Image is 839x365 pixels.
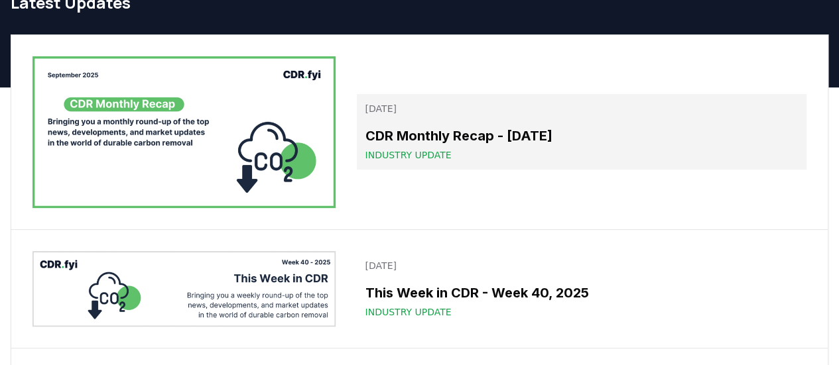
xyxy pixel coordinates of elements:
[365,102,799,115] p: [DATE]
[365,148,451,162] span: Industry Update
[365,126,799,146] h3: CDR Monthly Recap - [DATE]
[32,56,336,208] img: CDR Monthly Recap - September 2025 blog post image
[365,305,451,319] span: Industry Update
[357,251,807,327] a: [DATE]This Week in CDR - Week 40, 2025Industry Update
[32,251,336,327] img: This Week in CDR - Week 40, 2025 blog post image
[365,283,799,303] h3: This Week in CDR - Week 40, 2025
[365,259,799,272] p: [DATE]
[357,94,807,170] a: [DATE]CDR Monthly Recap - [DATE]Industry Update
